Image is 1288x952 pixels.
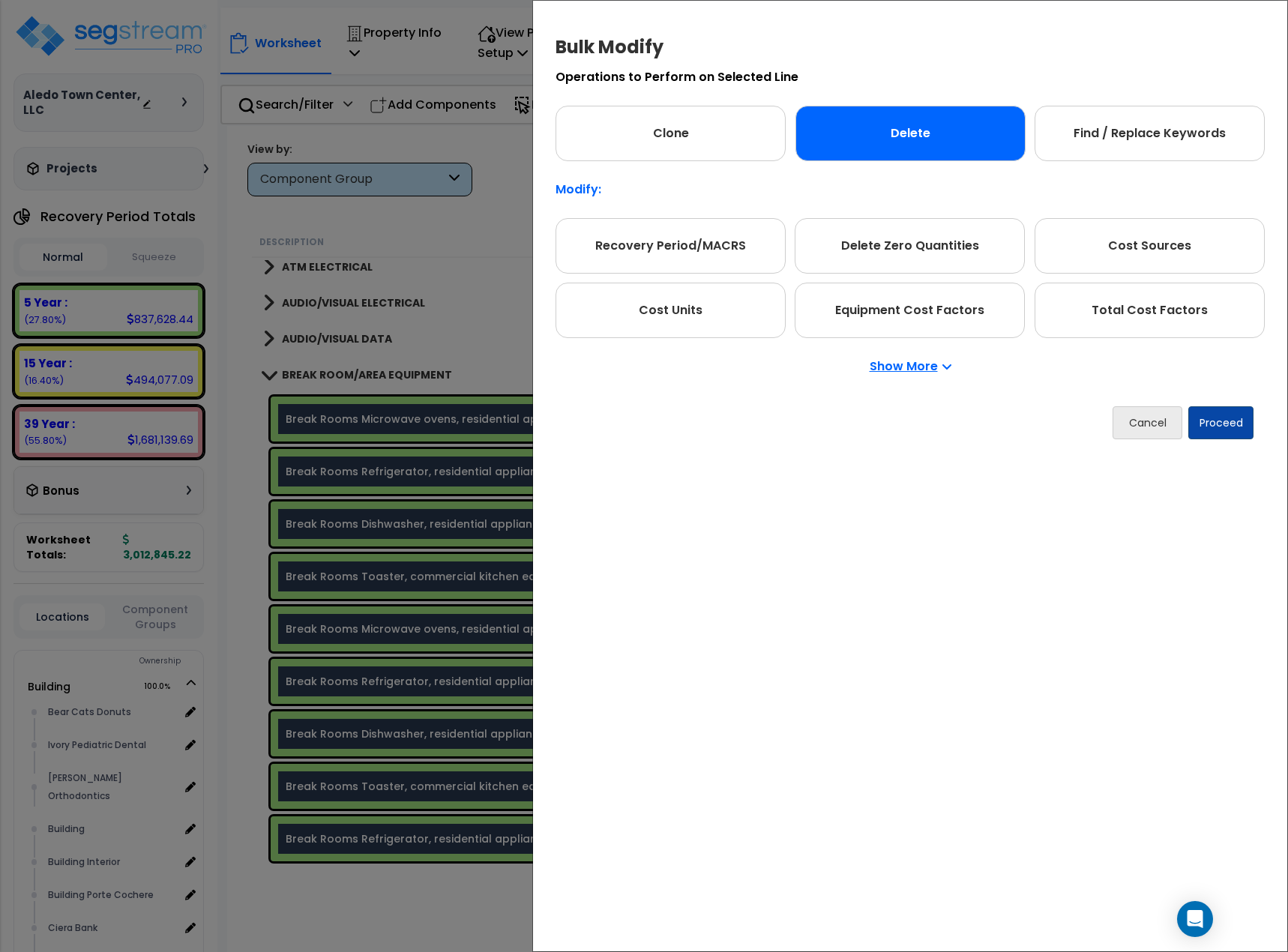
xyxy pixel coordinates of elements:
div: Recovery Period/MACRS [556,218,786,274]
div: Cost Sources [1035,218,1265,274]
div: Cost Units [556,283,786,338]
div: Total Cost Factors [1035,283,1265,338]
div: Find / Replace Keywords [1035,106,1265,161]
p: Operations to Perform on Selected Line [556,71,1265,83]
button: Proceed [1188,406,1254,439]
p: Show More [870,361,951,373]
h4: Bulk Modify [556,38,1265,56]
button: Cancel [1113,406,1182,439]
div: Open Intercom Messenger [1177,901,1213,937]
div: Clone [556,106,786,161]
div: Delete [795,106,1026,161]
div: Equipment Cost Factors [795,283,1025,338]
p: Modify: [556,184,1265,196]
div: Delete Zero Quantities [795,218,1025,274]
